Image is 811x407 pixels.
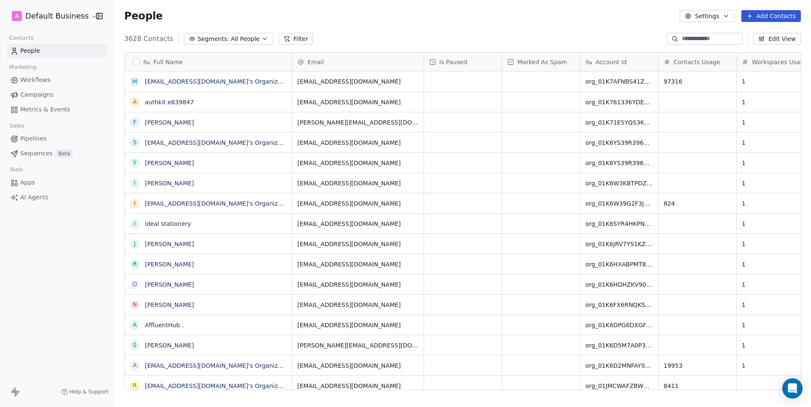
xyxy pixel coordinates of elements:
span: org_01JMCWAFZBWQK217JS59C34RVY [585,382,653,390]
span: Tools [6,163,27,176]
span: Apps [20,178,35,187]
a: People [7,44,107,58]
div: S [133,341,137,350]
button: Add Contacts [741,10,801,22]
span: org_01K6HXABPMT8EHYN36RMMG24AV [585,260,653,269]
a: [PERSON_NAME] [145,241,194,247]
div: Open Intercom Messenger [782,378,803,399]
a: Campaigns [7,88,107,102]
span: org_01K6W39G2F3JFTNV0D18RGT1XC [585,199,653,208]
span: [EMAIL_ADDRESS][DOMAIN_NAME] [297,77,419,86]
span: Workflows [20,76,51,84]
a: Help & Support [61,388,109,395]
span: org_01K6HDHZKV90NH8J6PHDPZKSDS [585,280,653,289]
span: Contacts [5,32,37,44]
button: Filter [278,33,313,45]
a: AI Agents [7,190,107,204]
span: Sales [6,119,28,132]
a: [EMAIL_ADDRESS][DOMAIN_NAME]'s Organization [145,200,293,207]
div: O [132,280,137,289]
div: a [133,98,137,106]
span: Contacts Usage [674,58,720,66]
span: [EMAIL_ADDRESS][DOMAIN_NAME] [297,199,419,208]
span: Help & Support [70,388,109,395]
span: Metrics & Events [20,105,70,114]
span: 824 [664,199,731,208]
span: [EMAIL_ADDRESS][DOMAIN_NAME] [297,361,419,370]
span: org_01K6W3KBTPDZHK7BYNN1KN31TA [585,179,653,187]
span: People [124,10,163,22]
span: Account Id [596,58,627,66]
a: authkit e839847 [145,99,194,106]
span: Is Paused [439,58,467,66]
div: a [133,361,137,370]
div: m [132,77,137,86]
span: 1 [742,199,809,208]
span: Full Name [153,58,183,66]
span: org_01K7AFNBS41ZPPYN0NEE0ZDB8S [585,77,653,86]
div: r [133,381,137,390]
button: Edit View [753,33,801,45]
span: A [15,12,19,20]
a: [PERSON_NAME] [145,160,194,166]
span: All People [231,35,259,43]
a: [PERSON_NAME] [145,119,194,126]
a: [EMAIL_ADDRESS][DOMAIN_NAME]'s Organization [145,139,293,146]
span: [PERSON_NAME][EMAIL_ADDRESS][DOMAIN_NAME] [297,341,419,350]
span: Beta [56,149,73,158]
span: 1 [742,118,809,127]
span: 1 [742,341,809,350]
a: [PERSON_NAME] [145,180,194,187]
span: org_01K6YS39R3967M8SM9VXXAJZQN [585,159,653,167]
span: [EMAIL_ADDRESS][DOMAIN_NAME] [297,138,419,147]
span: AI Agents [20,193,49,202]
a: [PERSON_NAME] [145,261,194,268]
span: org_01K6D5M7A0P3XDWD96JJCTBM9M [585,341,653,350]
span: org_01K6FX6RNQKSTRTJZK96FCCG47 [585,301,653,309]
a: ideal stationery [145,220,191,227]
div: N [133,300,137,309]
span: [EMAIL_ADDRESS][DOMAIN_NAME] [297,382,419,390]
a: [EMAIL_ADDRESS][DOMAIN_NAME]'s Organization [145,362,293,369]
div: Email [292,53,424,71]
span: 1 [742,220,809,228]
span: org_01K6SYR4HKPN8XQ82YQHA428A0 [585,220,653,228]
span: 1 [742,301,809,309]
div: Account Id [580,53,658,71]
div: s [133,138,137,147]
a: AffluentHub . [145,322,184,328]
span: [PERSON_NAME][EMAIL_ADDRESS][DOMAIN_NAME] [297,118,419,127]
div: Is Paused [424,53,502,71]
span: [EMAIL_ADDRESS][DOMAIN_NAME] [297,280,419,289]
span: [EMAIL_ADDRESS][DOMAIN_NAME] [297,220,419,228]
span: 1 [742,179,809,187]
div: I [134,179,136,187]
a: [EMAIL_ADDRESS][DOMAIN_NAME]'s Organization [145,78,293,85]
span: org_01K6JRV7YS1KZPY3MQM82A0AH3 [585,240,653,248]
span: [EMAIL_ADDRESS][DOMAIN_NAME] [297,240,419,248]
div: Y [133,158,137,167]
span: 1 [742,321,809,329]
span: Campaigns [20,90,53,99]
span: Email [308,58,324,66]
span: 19953 [664,361,731,370]
span: Default Business [25,11,89,22]
button: Settings [680,10,734,22]
span: [EMAIL_ADDRESS][DOMAIN_NAME] [297,260,419,269]
span: 1 [742,361,809,370]
span: 1 [742,240,809,248]
span: [EMAIL_ADDRESS][DOMAIN_NAME] [297,179,419,187]
div: F [133,118,136,127]
a: [PERSON_NAME] [145,281,194,288]
a: [PERSON_NAME] [145,342,194,349]
span: [EMAIL_ADDRESS][DOMAIN_NAME] [297,301,419,309]
div: A [133,320,137,329]
span: Pipelines [20,134,46,143]
a: Workflows [7,73,107,87]
span: [EMAIL_ADDRESS][DOMAIN_NAME] [297,98,419,106]
span: org_01K6DPG6DXGFAGZCV3K8JF4ARR [585,321,653,329]
div: grid [125,71,292,391]
div: Marked As Spam [502,53,580,71]
span: 3628 Contacts [124,34,173,44]
span: Marketing [5,61,40,73]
